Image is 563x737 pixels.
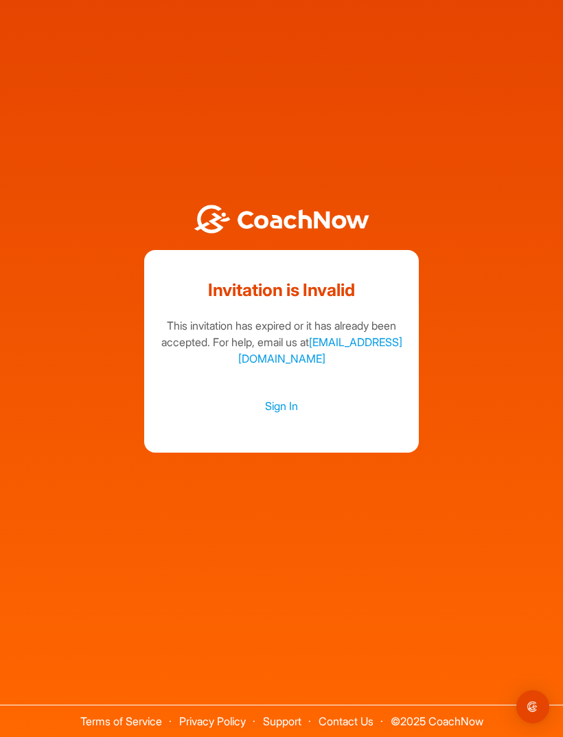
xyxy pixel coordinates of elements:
div: This invitation has expired or it has already been accepted. For help, email us at [158,317,405,367]
a: Contact Us [319,714,374,728]
h1: Invitation is Invalid [158,277,405,304]
div: Open Intercom Messenger [516,690,549,723]
a: Sign In [158,397,405,415]
a: Terms of Service [80,714,162,728]
img: BwLJSsUCoWCh5upNqxVrqldRgqLPVwmV24tXu5FoVAoFEpwwqQ3VIfuoInZCoVCoTD4vwADAC3ZFMkVEQFDAAAAAElFTkSuQmCC [192,205,371,234]
span: © 2025 CoachNow [384,705,490,727]
a: [EMAIL_ADDRESS][DOMAIN_NAME] [238,335,402,365]
a: Privacy Policy [179,714,246,728]
a: Support [263,714,301,728]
